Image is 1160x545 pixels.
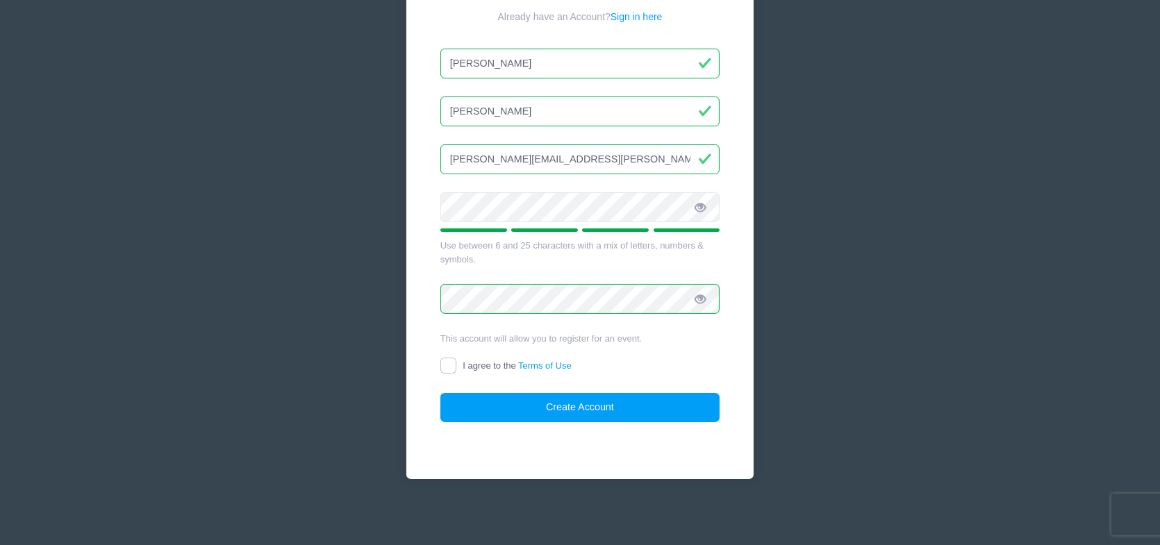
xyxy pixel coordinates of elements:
input: Last Name [440,97,720,126]
div: This account will allow you to register for an event. [440,332,720,346]
button: Create Account [440,393,720,423]
span: I agree to the [463,360,571,371]
div: Already have an Account? [440,10,720,24]
a: Terms of Use [518,360,572,371]
input: I agree to theTerms of Use [440,358,456,374]
div: Use between 6 and 25 characters with a mix of letters, numbers & symbols. [440,239,720,266]
input: Email [440,144,720,174]
a: Sign in here [611,11,663,22]
input: First Name [440,49,720,78]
